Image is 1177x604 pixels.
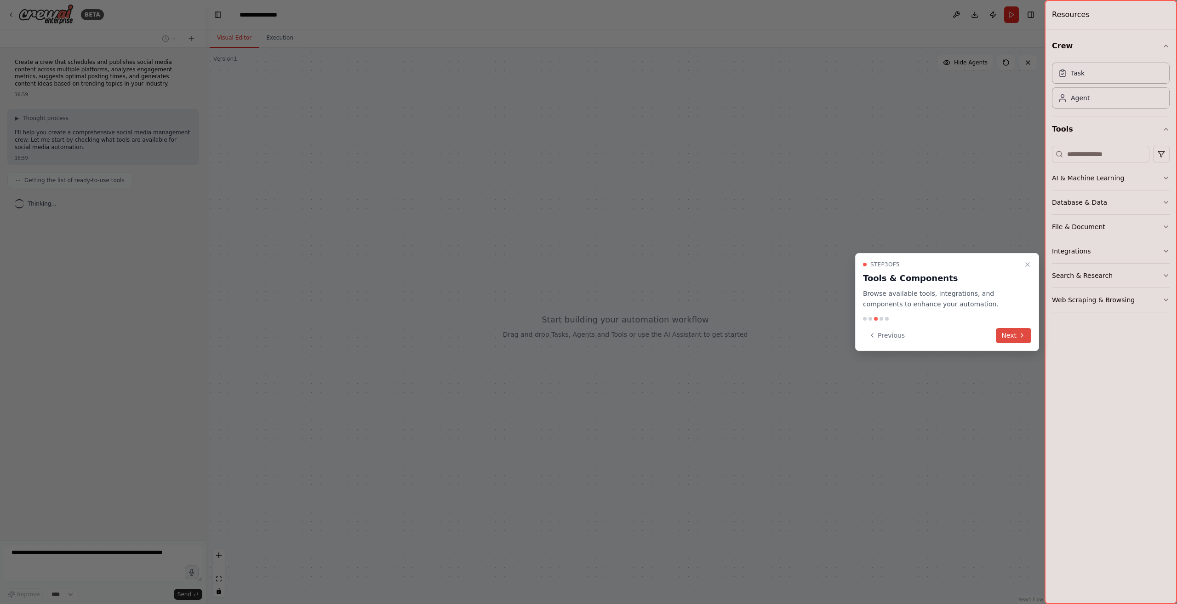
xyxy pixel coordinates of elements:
h3: Tools & Components [863,272,1020,285]
p: Browse available tools, integrations, and components to enhance your automation. [863,288,1020,310]
span: Step 3 of 5 [870,261,900,268]
button: Close walkthrough [1022,259,1033,270]
button: Next [996,328,1031,343]
button: Previous [863,328,910,343]
button: Hide left sidebar [211,8,224,21]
